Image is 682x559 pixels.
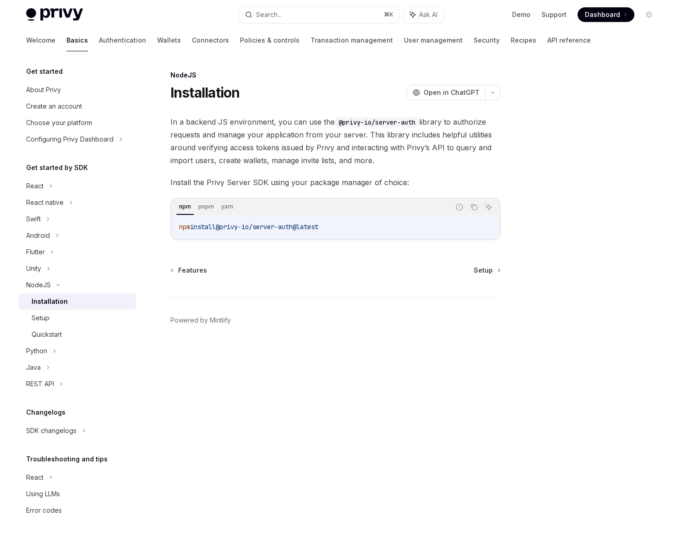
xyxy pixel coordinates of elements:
div: Android [26,230,50,241]
a: Transaction management [311,29,393,51]
div: React [26,472,44,483]
a: Welcome [26,29,55,51]
div: yarn [218,201,236,212]
a: Security [474,29,500,51]
div: NodeJS [26,279,51,290]
button: Ask AI [483,201,495,213]
h5: Get started by SDK [26,162,88,173]
a: Choose your platform [19,115,136,131]
a: Features [171,266,207,275]
div: Setup [32,312,49,323]
a: Wallets [157,29,181,51]
span: install [190,223,216,231]
a: Recipes [511,29,536,51]
a: Create an account [19,98,136,115]
button: Report incorrect code [453,201,465,213]
span: Install the Privy Server SDK using your package manager of choice: [170,176,501,189]
code: @privy-io/server-auth [335,117,419,127]
div: Swift [26,214,41,225]
span: ⌘ K [384,11,393,18]
h1: Installation [170,84,240,101]
div: Search... [256,9,282,20]
a: Dashboard [578,7,634,22]
a: Basics [66,29,88,51]
span: Features [178,266,207,275]
span: Open in ChatGPT [424,88,480,97]
button: Toggle dark mode [642,7,656,22]
div: REST API [26,378,54,389]
div: SDK changelogs [26,425,76,436]
div: Java [26,362,41,373]
div: Create an account [26,101,82,112]
span: In a backend JS environment, you can use the library to authorize requests and manage your applic... [170,115,501,167]
a: Policies & controls [240,29,300,51]
div: React native [26,197,64,208]
div: Installation [32,296,68,307]
a: Authentication [99,29,146,51]
div: React [26,181,44,192]
a: Quickstart [19,326,136,343]
h5: Get started [26,66,63,77]
h5: Troubleshooting and tips [26,454,108,465]
button: Open in ChatGPT [407,85,485,100]
button: Search...⌘K [239,6,399,23]
img: light logo [26,8,83,21]
div: Using LLMs [26,488,60,499]
a: Setup [474,266,500,275]
div: Error codes [26,505,62,516]
a: User management [404,29,463,51]
div: Python [26,345,47,356]
a: Support [541,10,567,19]
div: pnpm [196,201,217,212]
div: npm [176,201,194,212]
span: Dashboard [585,10,620,19]
button: Copy the contents from the code block [468,201,480,213]
div: About Privy [26,84,61,95]
button: Ask AI [404,6,444,23]
a: Using LLMs [19,486,136,502]
a: Error codes [19,502,136,519]
h5: Changelogs [26,407,65,418]
a: Powered by Mintlify [170,316,231,325]
span: @privy-io/server-auth@latest [216,223,318,231]
a: Setup [19,310,136,326]
div: Unity [26,263,41,274]
div: Choose your platform [26,117,92,128]
span: Setup [474,266,493,275]
div: Quickstart [32,329,62,340]
a: Connectors [192,29,229,51]
div: Flutter [26,247,45,258]
span: Ask AI [419,10,437,19]
a: Demo [512,10,530,19]
a: About Privy [19,82,136,98]
div: Configuring Privy Dashboard [26,134,114,145]
a: Installation [19,293,136,310]
span: npm [179,223,190,231]
div: NodeJS [170,71,501,80]
a: API reference [547,29,591,51]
